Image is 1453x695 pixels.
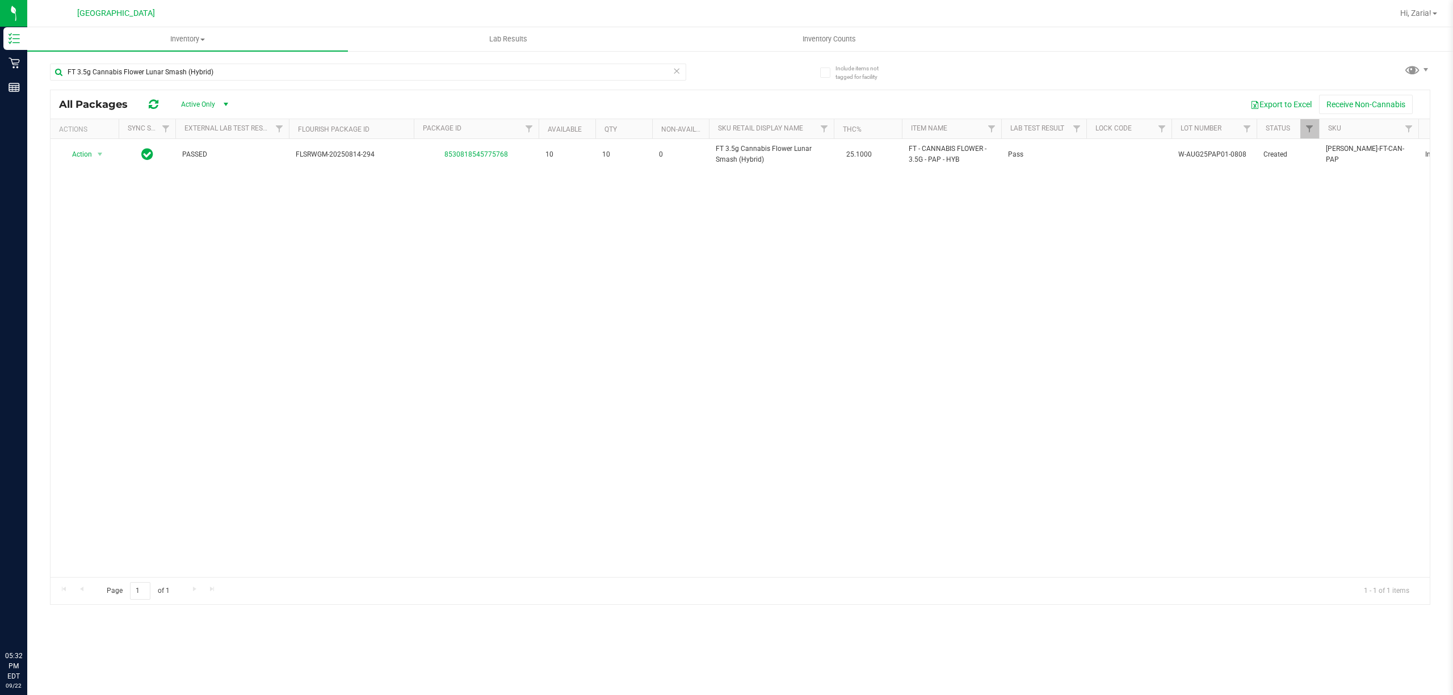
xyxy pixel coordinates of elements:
[1266,124,1290,132] a: Status
[718,124,803,132] a: Sku Retail Display Name
[548,125,582,133] a: Available
[1243,95,1319,114] button: Export to Excel
[348,27,669,51] a: Lab Results
[9,57,20,69] inline-svg: Retail
[1319,95,1413,114] button: Receive Non-Cannabis
[843,125,862,133] a: THC%
[815,119,834,138] a: Filter
[423,124,461,132] a: Package ID
[182,149,282,160] span: PASSED
[9,33,20,44] inline-svg: Inventory
[1263,149,1312,160] span: Created
[673,64,681,78] span: Clear
[1095,124,1132,132] a: Lock Code
[604,125,617,133] a: Qty
[545,149,589,160] span: 10
[296,149,407,160] span: FLSRWGM-20250814-294
[1400,119,1418,138] a: Filter
[911,124,947,132] a: Item Name
[835,64,892,81] span: Include items not tagged for facility
[157,119,175,138] a: Filter
[1181,124,1221,132] a: Lot Number
[93,146,107,162] span: select
[787,34,871,44] span: Inventory Counts
[184,124,274,132] a: External Lab Test Result
[130,582,150,600] input: 1
[1326,144,1412,165] span: [PERSON_NAME]-FT-CAN-PAP
[474,34,543,44] span: Lab Results
[1328,124,1341,132] a: SKU
[11,604,45,638] iframe: Resource center
[128,124,171,132] a: Sync Status
[661,125,712,133] a: Non-Available
[1355,582,1418,599] span: 1 - 1 of 1 items
[5,651,22,681] p: 05:32 PM EDT
[62,146,93,162] span: Action
[1400,9,1431,18] span: Hi, Zaria!
[59,125,114,133] div: Actions
[1238,119,1257,138] a: Filter
[659,149,702,160] span: 0
[1300,119,1319,138] a: Filter
[716,144,827,165] span: FT 3.5g Cannabis Flower Lunar Smash (Hybrid)
[669,27,989,51] a: Inventory Counts
[50,64,686,81] input: Search Package ID, Item Name, SKU, Lot or Part Number...
[520,119,539,138] a: Filter
[9,82,20,93] inline-svg: Reports
[298,125,369,133] a: Flourish Package ID
[5,681,22,690] p: 09/22
[97,582,179,600] span: Page of 1
[909,144,994,165] span: FT - CANNABIS FLOWER - 3.5G - PAP - HYB
[602,149,645,160] span: 10
[27,27,348,51] a: Inventory
[1068,119,1086,138] a: Filter
[77,9,155,18] span: [GEOGRAPHIC_DATA]
[1008,149,1080,160] span: Pass
[1153,119,1171,138] a: Filter
[59,98,139,111] span: All Packages
[270,119,289,138] a: Filter
[444,150,508,158] a: 8530818545775768
[27,34,348,44] span: Inventory
[982,119,1001,138] a: Filter
[1010,124,1064,132] a: Lab Test Result
[141,146,153,162] span: In Sync
[1178,149,1250,160] span: W-AUG25PAP01-0808
[841,146,877,163] span: 25.1000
